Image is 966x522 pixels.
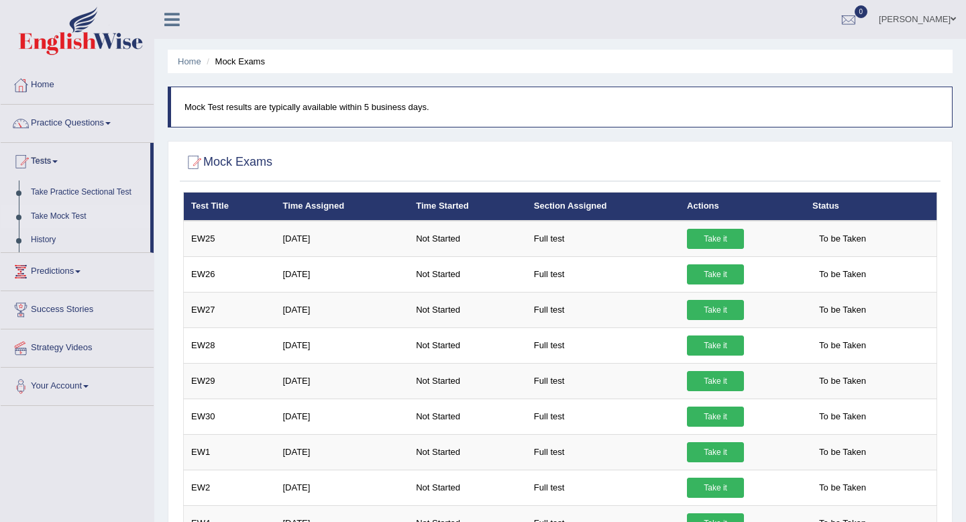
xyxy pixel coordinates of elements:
[275,256,409,292] td: [DATE]
[275,434,409,470] td: [DATE]
[25,228,150,252] a: History
[409,363,527,399] td: Not Started
[1,105,154,138] a: Practice Questions
[527,193,680,221] th: Section Assigned
[275,470,409,505] td: [DATE]
[184,256,276,292] td: EW26
[184,221,276,257] td: EW25
[409,193,527,221] th: Time Started
[275,327,409,363] td: [DATE]
[527,292,680,327] td: Full test
[1,66,154,100] a: Home
[527,434,680,470] td: Full test
[527,399,680,434] td: Full test
[1,368,154,401] a: Your Account
[1,291,154,325] a: Success Stories
[812,264,873,284] span: To be Taken
[855,5,868,18] span: 0
[812,442,873,462] span: To be Taken
[409,434,527,470] td: Not Started
[812,371,873,391] span: To be Taken
[527,221,680,257] td: Full test
[812,335,873,356] span: To be Taken
[687,229,744,249] a: Take it
[184,470,276,505] td: EW2
[687,264,744,284] a: Take it
[409,470,527,505] td: Not Started
[1,329,154,363] a: Strategy Videos
[527,327,680,363] td: Full test
[184,363,276,399] td: EW29
[1,253,154,286] a: Predictions
[409,256,527,292] td: Not Started
[812,300,873,320] span: To be Taken
[527,470,680,505] td: Full test
[184,101,938,113] p: Mock Test results are typically available within 5 business days.
[275,193,409,221] th: Time Assigned
[680,193,805,221] th: Actions
[1,143,150,176] a: Tests
[25,205,150,229] a: Take Mock Test
[409,221,527,257] td: Not Started
[184,434,276,470] td: EW1
[687,335,744,356] a: Take it
[275,292,409,327] td: [DATE]
[275,363,409,399] td: [DATE]
[275,399,409,434] td: [DATE]
[184,327,276,363] td: EW28
[409,327,527,363] td: Not Started
[812,478,873,498] span: To be Taken
[178,56,201,66] a: Home
[687,407,744,427] a: Take it
[687,478,744,498] a: Take it
[687,442,744,462] a: Take it
[527,256,680,292] td: Full test
[203,55,265,68] li: Mock Exams
[687,300,744,320] a: Take it
[184,292,276,327] td: EW27
[184,399,276,434] td: EW30
[275,221,409,257] td: [DATE]
[805,193,936,221] th: Status
[25,180,150,205] a: Take Practice Sectional Test
[812,229,873,249] span: To be Taken
[409,399,527,434] td: Not Started
[184,193,276,221] th: Test Title
[183,152,272,172] h2: Mock Exams
[812,407,873,427] span: To be Taken
[409,292,527,327] td: Not Started
[527,363,680,399] td: Full test
[687,371,744,391] a: Take it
